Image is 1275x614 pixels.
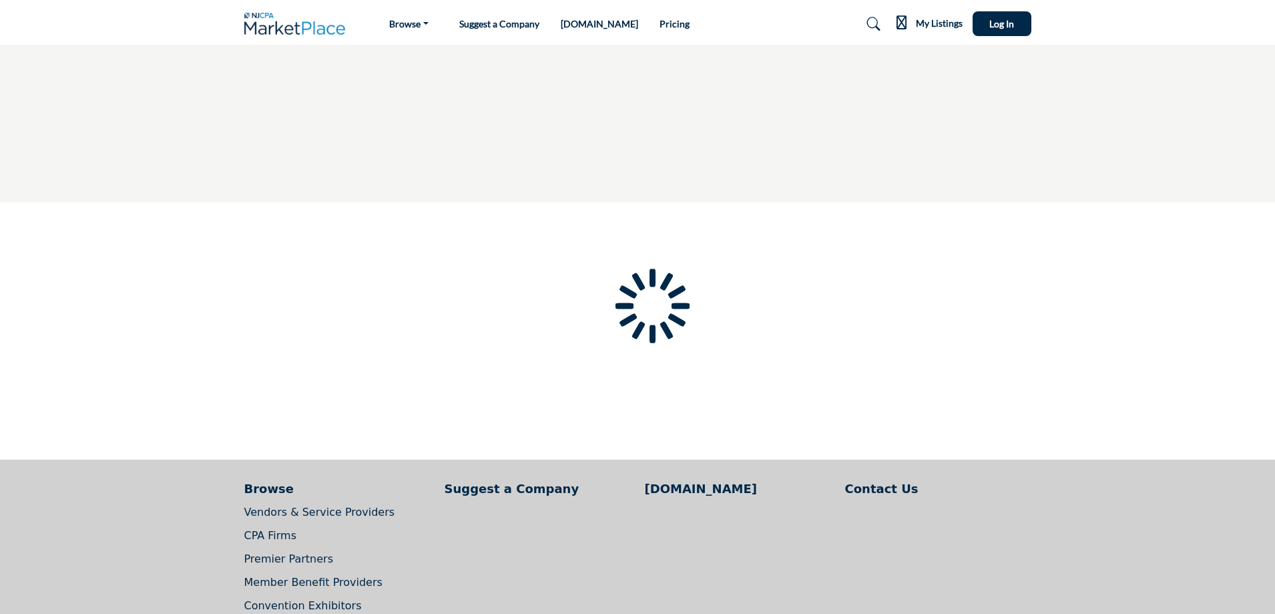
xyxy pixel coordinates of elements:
button: Log In [973,11,1031,36]
a: CPA Firms [244,529,297,542]
a: [DOMAIN_NAME] [645,480,831,498]
a: [DOMAIN_NAME] [561,18,638,29]
a: Vendors & Service Providers [244,506,395,518]
img: Site Logo [244,13,352,35]
div: My Listings [897,16,963,32]
a: Search [854,13,889,35]
h5: My Listings [916,17,963,29]
a: Member Benefit Providers [244,576,382,589]
a: Suggest a Company [459,18,539,29]
span: Log In [989,18,1014,29]
a: Suggest a Company [445,480,631,498]
a: Contact Us [845,480,1031,498]
a: Browse [380,15,438,33]
a: Convention Exhibitors [244,599,362,612]
a: Browse [244,480,431,498]
a: Premier Partners [244,553,333,565]
a: Pricing [660,18,690,29]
